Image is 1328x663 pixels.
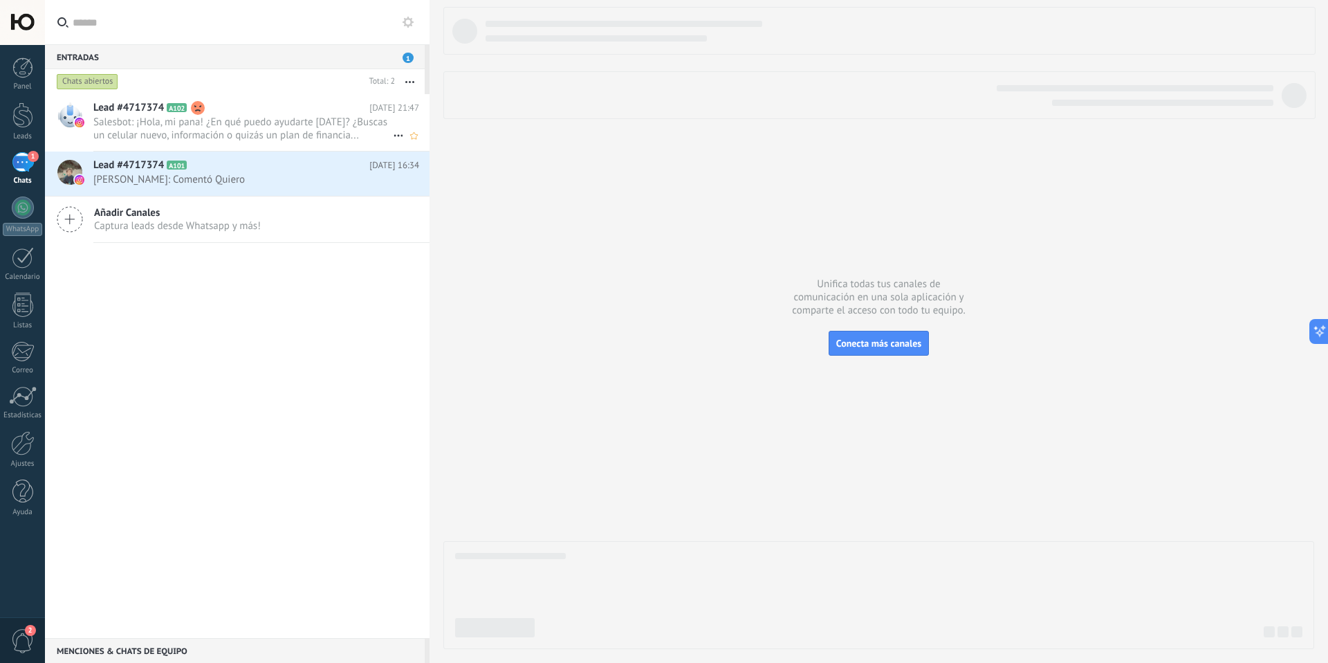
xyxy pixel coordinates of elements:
[45,152,430,196] a: Lead #4717374 A101 [DATE] 16:34 [PERSON_NAME]: Comentó Quiero
[25,625,36,636] span: 2
[45,44,425,69] div: Entradas
[167,161,187,170] span: A101
[93,116,393,142] span: Salesbot: ¡Hola, mi pana! ¿En qué puedo ayudarte [DATE]? ¿Buscas un celular nuevo, información o ...
[3,176,43,185] div: Chats
[3,321,43,330] div: Listas
[369,101,419,115] span: [DATE] 21:47
[167,103,187,112] span: A102
[829,331,929,356] button: Conecta más canales
[369,158,419,172] span: [DATE] 16:34
[3,273,43,282] div: Calendario
[3,132,43,141] div: Leads
[3,460,43,469] div: Ajustes
[45,94,430,151] a: Lead #4717374 A102 [DATE] 21:47 Salesbot: ¡Hola, mi pana! ¿En qué puedo ayudarte [DATE]? ¿Buscas ...
[3,411,43,420] div: Estadísticas
[403,53,414,63] span: 1
[93,173,393,186] span: [PERSON_NAME]: Comentó Quiero
[75,118,84,127] img: instagram.svg
[364,75,395,89] div: Total: 2
[836,337,921,349] span: Conecta más canales
[395,69,425,94] button: Más
[57,73,118,90] div: Chats abiertos
[93,101,164,115] span: Lead #4717374
[45,638,425,663] div: Menciones & Chats de equipo
[28,151,39,162] span: 1
[75,175,84,185] img: instagram.svg
[3,366,43,375] div: Correo
[3,223,42,236] div: WhatsApp
[3,82,43,91] div: Panel
[94,206,261,219] span: Añadir Canales
[94,219,261,233] span: Captura leads desde Whatsapp y más!
[93,158,164,172] span: Lead #4717374
[3,508,43,517] div: Ayuda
